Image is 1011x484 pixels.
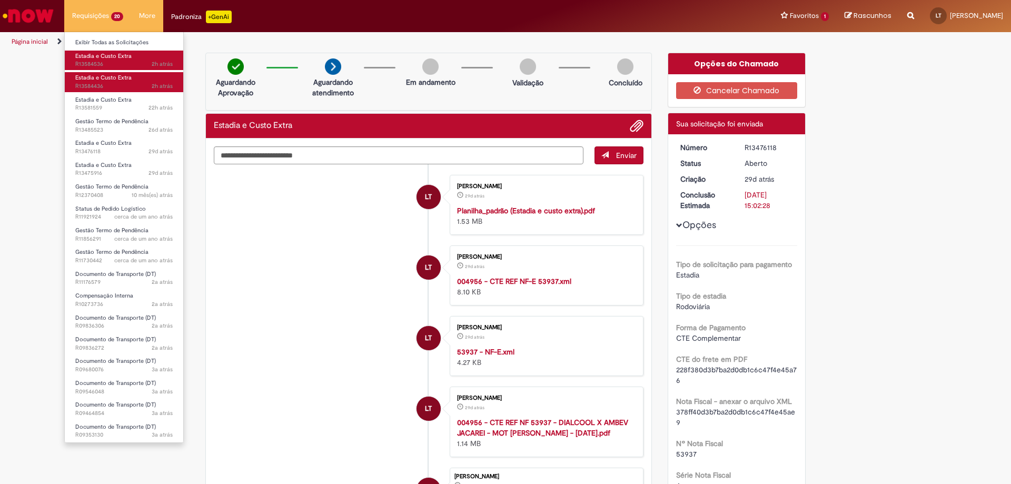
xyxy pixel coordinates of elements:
[745,174,774,184] time: 03/09/2025 11:02:23
[457,417,632,449] div: 1.14 MB
[65,181,183,201] a: Aberto R12370408 : Gestão Termo de Pendência
[1,5,55,26] img: ServiceNow
[65,116,183,135] a: Aberto R13485523 : Gestão Termo de Pendência
[64,32,184,443] ul: Requisições
[75,52,132,60] span: Estadia e Custo Extra
[672,174,737,184] dt: Criação
[148,104,173,112] span: 22h atrás
[422,58,439,75] img: img-circle-grey.png
[845,11,891,21] a: Rascunhos
[148,126,173,134] span: 26d atrás
[75,248,148,256] span: Gestão Termo de Pendência
[425,396,432,421] span: LT
[65,51,183,70] a: Aberto R13584536 : Estadia e Custo Extra
[171,11,232,23] div: Padroniza
[65,355,183,375] a: Aberto R09680076 : Documento de Transporte (DT)
[152,388,173,396] time: 15/02/2023 15:42:22
[676,270,699,280] span: Estadia
[617,58,633,75] img: img-circle-grey.png
[457,254,632,260] div: [PERSON_NAME]
[65,225,183,244] a: Aberto R11856291 : Gestão Termo de Pendência
[454,473,638,480] div: [PERSON_NAME]
[457,347,514,357] strong: 53937 - NF-E.xml
[325,58,341,75] img: arrow-next.png
[630,119,643,133] button: Adicionar anexos
[75,379,156,387] span: Documento de Transporte (DT)
[114,256,173,264] span: cerca de um ano atrás
[676,397,792,406] b: Nota Fiscal - anexar o arquivo XML
[75,205,146,213] span: Status de Pedido Logístico
[594,146,643,164] button: Enviar
[406,77,455,87] p: Em andamento
[65,399,183,419] a: Aberto R09464854 : Documento de Transporte (DT)
[465,193,484,199] span: 29d atrás
[75,314,156,322] span: Documento de Transporte (DT)
[75,213,173,221] span: R11921924
[676,302,710,311] span: Rodoviária
[65,160,183,179] a: Aberto R13475916 : Estadia e Custo Extra
[745,158,794,169] div: Aberto
[75,104,173,112] span: R13581559
[465,263,484,270] span: 29d atrás
[676,365,797,385] span: 228f380d3b7ba2d0db1c6c47f4e45a76
[65,378,183,397] a: Aberto R09546048 : Documento de Transporte (DT)
[465,334,484,340] span: 29d atrás
[457,206,595,215] a: Planilha_padrão (Estadia e custo extra).pdf
[152,366,173,373] time: 17/03/2023 17:26:28
[457,183,632,190] div: [PERSON_NAME]
[65,72,183,92] a: Aberto R13584436 : Estadia e Custo Extra
[65,94,183,114] a: Aberto R13581559 : Estadia e Custo Extra
[75,322,173,330] span: R09836306
[75,183,148,191] span: Gestão Termo de Pendência
[425,184,432,210] span: LT
[114,213,173,221] span: cerca de um ano atrás
[152,409,173,417] span: 3a atrás
[148,126,173,134] time: 05/09/2025 15:27:43
[152,278,173,286] time: 29/02/2024 16:47:52
[8,32,666,52] ul: Trilhas de página
[676,407,795,427] span: 378ff40d3b7ba2d0db1c6c47f4e45ae9
[425,325,432,351] span: LT
[512,77,543,88] p: Validação
[790,11,819,21] span: Favoritos
[152,388,173,396] span: 3a atrás
[132,191,173,199] span: 10 mês(es) atrás
[75,431,173,439] span: R09353130
[417,397,441,421] div: Luiz Toscan
[152,278,173,286] span: 2a atrás
[75,74,132,82] span: Estadia e Custo Extra
[152,431,173,439] time: 05/01/2023 15:57:51
[111,12,123,21] span: 20
[214,121,292,131] h2: Estadia e Custo Extra Histórico de tíquete
[65,137,183,157] a: Aberto R13476118 : Estadia e Custo Extra
[139,11,155,21] span: More
[152,409,173,417] time: 31/01/2023 14:57:13
[75,191,173,200] span: R12370408
[75,256,173,265] span: R11730442
[152,60,173,68] time: 01/10/2025 09:40:21
[152,366,173,373] span: 3a atrás
[65,334,183,353] a: Aberto R09836272 : Documento de Transporte (DT)
[676,260,792,269] b: Tipo de solicitação para pagamento
[457,418,628,438] a: 004956 - CTE REF NF 53937 - DIALCOOL X AMBEV JACAREI - MOT [PERSON_NAME] - [DATE].pdf
[65,421,183,441] a: Aberto R09353130 : Documento de Transporte (DT)
[152,300,173,308] span: 2a atrás
[676,449,697,459] span: 53937
[854,11,891,21] span: Rascunhos
[152,300,173,308] time: 08/08/2023 17:36:51
[425,255,432,280] span: LT
[609,77,642,88] p: Concluído
[75,278,173,287] span: R11176579
[152,344,173,352] time: 26/04/2023 15:11:52
[75,126,173,134] span: R13485523
[745,190,794,211] div: [DATE] 15:02:28
[672,142,737,153] dt: Número
[75,82,173,91] span: R13584436
[465,334,484,340] time: 03/09/2025 10:57:03
[457,205,632,226] div: 1.53 MB
[227,58,244,75] img: check-circle-green.png
[417,326,441,350] div: Luiz Toscan
[672,158,737,169] dt: Status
